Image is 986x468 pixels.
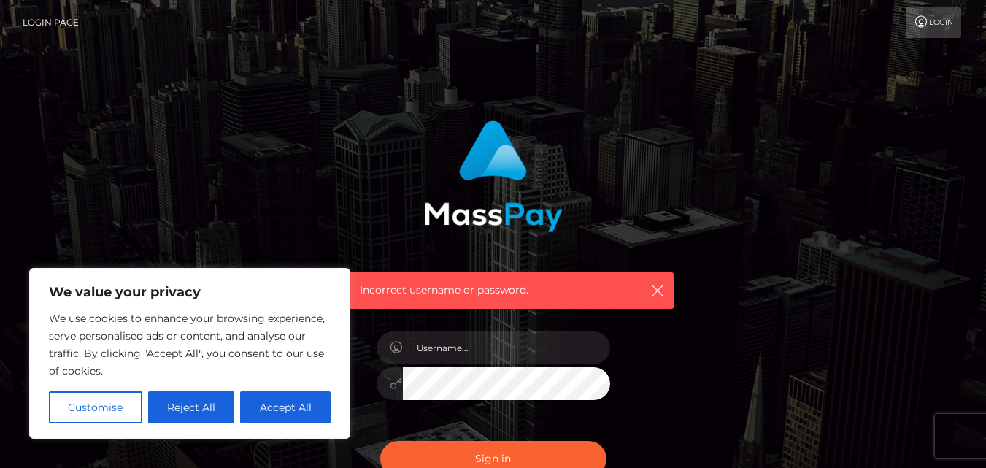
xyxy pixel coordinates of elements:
p: We value your privacy [49,283,331,301]
button: Reject All [148,391,235,423]
div: We value your privacy [29,268,350,439]
input: Username... [403,331,610,364]
a: Login Page [23,7,79,38]
button: Customise [49,391,142,423]
a: Login [906,7,961,38]
img: MassPay Login [424,120,563,232]
p: We use cookies to enhance your browsing experience, serve personalised ads or content, and analys... [49,310,331,380]
button: Accept All [240,391,331,423]
span: Incorrect username or password. [360,283,626,298]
